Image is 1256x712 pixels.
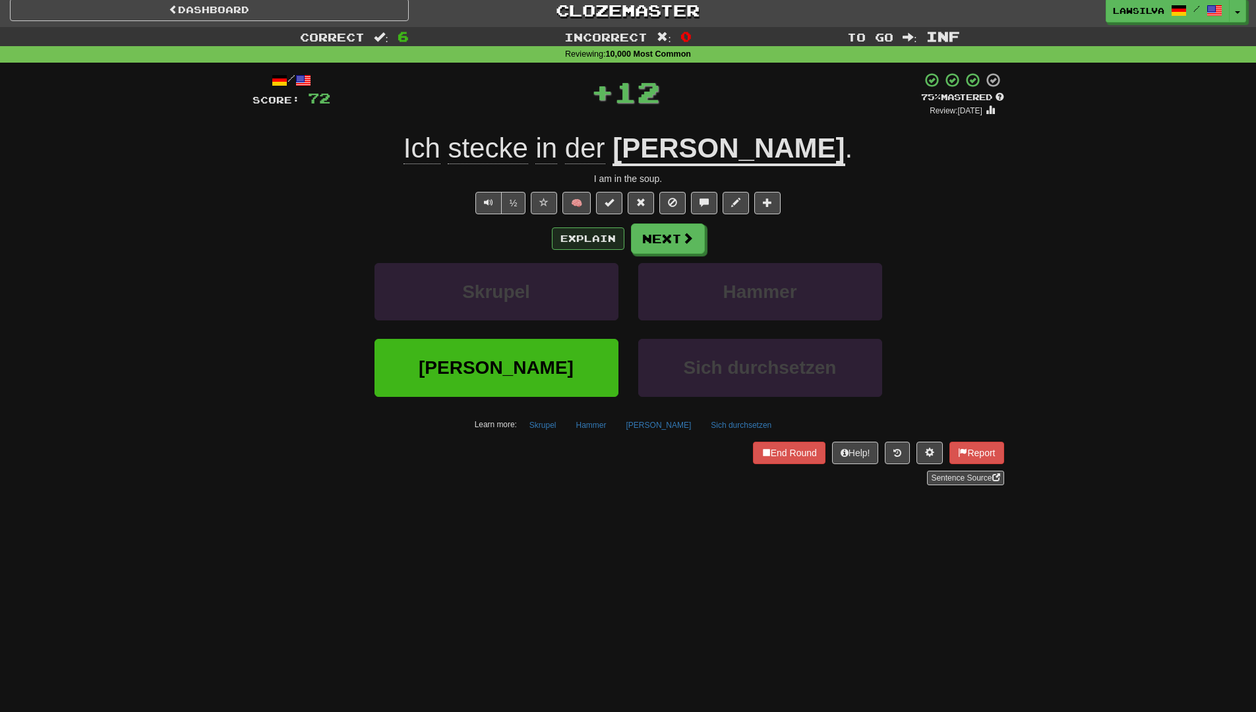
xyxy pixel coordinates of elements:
[631,223,705,254] button: Next
[684,357,837,378] span: Sich durchsetzen
[628,192,654,214] button: Reset to 0% Mastered (alt+r)
[300,30,365,44] span: Correct
[723,192,749,214] button: Edit sentence (alt+d)
[1193,4,1200,13] span: /
[619,415,699,435] button: [PERSON_NAME]
[703,415,779,435] button: Sich durchsetzen
[475,192,502,214] button: Play sentence audio (ctl+space)
[531,192,557,214] button: Favorite sentence (alt+f)
[569,415,614,435] button: Hammer
[374,339,618,396] button: [PERSON_NAME]
[638,339,882,396] button: Sich durchsetzen
[398,28,409,44] span: 6
[847,30,893,44] span: To go
[885,442,910,464] button: Round history (alt+y)
[565,133,605,164] span: der
[253,72,330,88] div: /
[657,32,671,43] span: :
[723,282,796,302] span: Hammer
[613,133,845,166] u: [PERSON_NAME]
[501,192,526,214] button: ½
[473,192,526,214] div: Text-to-speech controls
[753,442,825,464] button: End Round
[552,227,624,250] button: Explain
[596,192,622,214] button: Set this sentence to 100% Mastered (alt+m)
[448,133,527,164] span: stecke
[930,106,982,115] small: Review: [DATE]
[253,94,300,105] span: Score:
[638,263,882,320] button: Hammer
[591,72,614,111] span: +
[659,192,686,214] button: Ignore sentence (alt+i)
[253,172,1004,185] div: I am in the soup.
[374,32,388,43] span: :
[926,28,960,44] span: Inf
[475,420,517,429] small: Learn more:
[562,192,591,214] button: 🧠
[845,133,853,163] span: .
[419,357,574,378] span: [PERSON_NAME]
[535,133,557,164] span: in
[832,442,879,464] button: Help!
[462,282,530,302] span: Skrupel
[404,133,440,164] span: Ich
[680,28,692,44] span: 0
[903,32,917,43] span: :
[308,90,330,106] span: 72
[754,192,781,214] button: Add to collection (alt+a)
[949,442,1003,464] button: Report
[921,92,1004,104] div: Mastered
[564,30,647,44] span: Incorrect
[522,415,564,435] button: Skrupel
[606,49,691,59] strong: 10,000 Most Common
[1113,5,1164,16] span: LawSilva
[614,75,660,108] span: 12
[374,263,618,320] button: Skrupel
[691,192,717,214] button: Discuss sentence (alt+u)
[927,471,1003,485] a: Sentence Source
[921,92,941,102] span: 75 %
